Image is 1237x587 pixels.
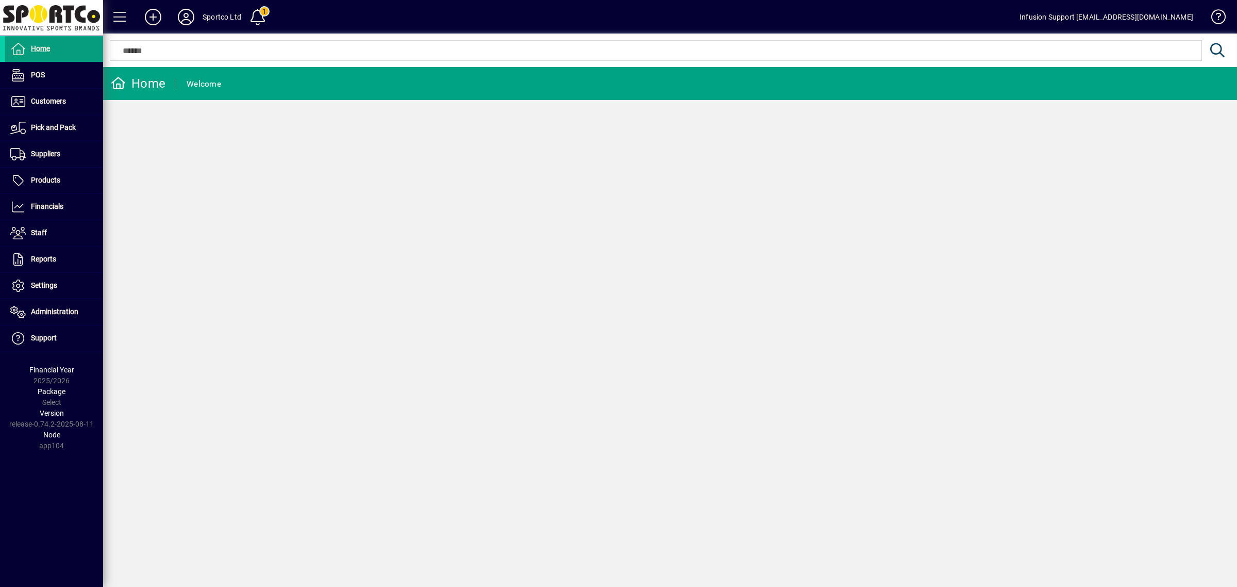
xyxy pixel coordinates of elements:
[31,150,60,158] span: Suppliers
[31,229,47,237] span: Staff
[31,123,76,132] span: Pick and Pack
[187,76,221,92] div: Welcome
[111,75,165,92] div: Home
[5,220,103,246] a: Staff
[5,247,103,272] a: Reports
[170,8,203,26] button: Profile
[5,194,103,220] a: Financials
[5,299,103,325] a: Administration
[29,366,74,374] span: Financial Year
[5,273,103,299] a: Settings
[43,431,60,439] span: Node
[38,387,65,396] span: Package
[31,334,57,342] span: Support
[5,168,103,193] a: Products
[5,62,103,88] a: POS
[31,202,63,210] span: Financials
[31,44,50,53] span: Home
[31,97,66,105] span: Customers
[5,89,103,115] a: Customers
[31,176,60,184] span: Products
[5,115,103,141] a: Pick and Pack
[203,9,241,25] div: Sportco Ltd
[5,325,103,351] a: Support
[5,141,103,167] a: Suppliers
[31,255,56,263] span: Reports
[31,307,78,316] span: Administration
[1203,2,1224,36] a: Knowledge Base
[40,409,64,417] span: Version
[137,8,170,26] button: Add
[31,281,57,289] span: Settings
[31,71,45,79] span: POS
[1019,9,1193,25] div: Infusion Support [EMAIL_ADDRESS][DOMAIN_NAME]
